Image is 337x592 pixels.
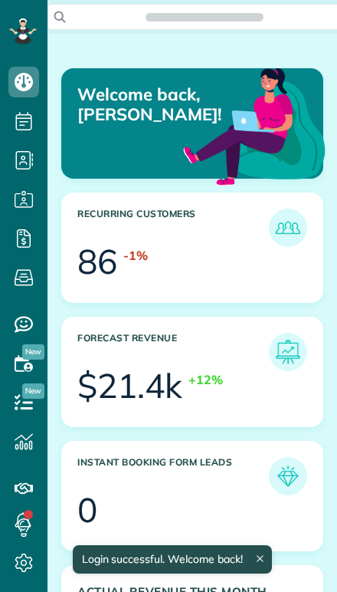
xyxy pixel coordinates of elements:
span: New [22,344,44,360]
span: New [22,383,44,399]
img: icon_recurring_customers-cf858462ba22bcd05b5a5880d41d6543d210077de5bb9ebc9590e49fd87d84ed.png [273,212,303,243]
img: icon_form_leads-04211a6a04a5b2264e4ee56bc0799ec3eb69b7e499cbb523a139df1d13a81ae0.png [273,461,303,492]
span: Search ZenMaid… [161,9,247,25]
div: +12% [188,371,223,389]
div: 86 [77,245,117,278]
h3: Instant Booking Form Leads [77,457,269,495]
h3: Forecast Revenue [77,333,269,371]
img: icon_forecast_revenue-8c13a41c7ed35a8dcfafea3cbb826a0462acb37728057bba2d056411b612bbbe.png [273,337,303,367]
div: Login successful. Welcome back! [72,545,271,574]
div: -1% [123,247,148,265]
p: Welcome back, [PERSON_NAME]! [77,84,238,125]
div: $21.4k [77,369,182,403]
div: 0 [77,493,97,527]
img: dashboard_welcome-42a62b7d889689a78055ac9021e634bf52bae3f8056760290aed330b23ab8690.png [180,51,329,199]
h3: Recurring Customers [77,209,269,247]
